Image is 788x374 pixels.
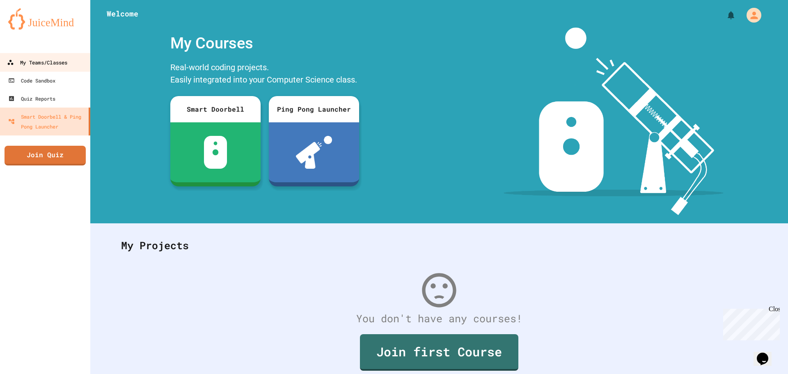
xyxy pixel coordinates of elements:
[3,3,57,52] div: Chat with us now!Close
[8,76,55,85] div: Code Sandbox
[170,96,261,122] div: Smart Doorbell
[738,6,763,25] div: My Account
[504,28,724,215] img: banner-image-my-projects.png
[7,57,67,68] div: My Teams/Classes
[269,96,359,122] div: Ping Pong Launcher
[5,146,86,165] a: Join Quiz
[8,112,85,131] div: Smart Doorbell & Ping Pong Launcher
[754,341,780,366] iframe: chat widget
[113,229,765,262] div: My Projects
[360,334,518,371] a: Join first Course
[166,28,363,59] div: My Courses
[8,8,82,30] img: logo-orange.svg
[166,59,363,90] div: Real-world coding projects. Easily integrated into your Computer Science class.
[113,311,765,326] div: You don't have any courses!
[8,94,55,103] div: Quiz Reports
[204,136,227,169] img: sdb-white.svg
[711,8,738,22] div: My Notifications
[720,305,780,340] iframe: chat widget
[296,136,332,169] img: ppl-with-ball.png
